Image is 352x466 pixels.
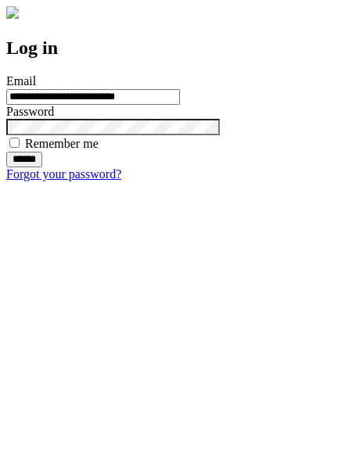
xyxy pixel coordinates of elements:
a: Forgot your password? [6,167,121,181]
label: Remember me [25,137,99,150]
label: Password [6,105,54,118]
label: Email [6,74,36,88]
h2: Log in [6,38,346,59]
img: logo-4e3dc11c47720685a147b03b5a06dd966a58ff35d612b21f08c02c0306f2b779.png [6,6,19,19]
